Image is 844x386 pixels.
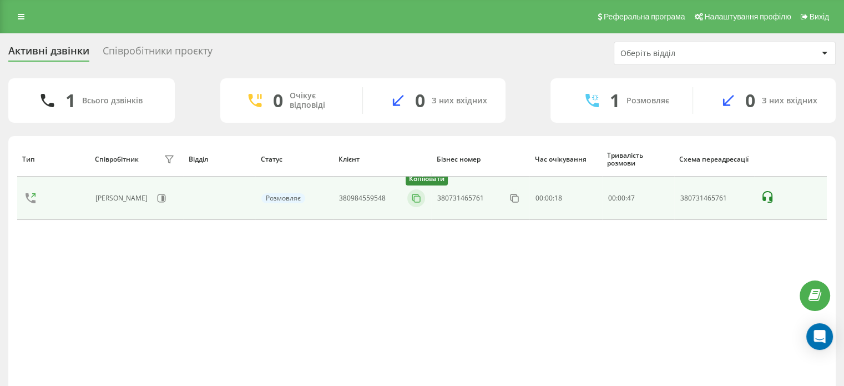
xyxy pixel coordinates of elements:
div: 0 [745,90,755,111]
div: Співробітники проєкту [103,45,213,62]
div: Очікує відповіді [290,91,346,110]
span: 00 [608,193,616,203]
div: 380731465761 [680,194,749,202]
div: 0 [415,90,425,111]
div: 0 [273,90,283,111]
div: Оберіть відділ [620,49,753,58]
span: Реферальна програма [604,12,685,21]
div: Всього дзвінків [82,96,143,106]
div: Клієнт [338,156,426,163]
div: 1 [610,90,620,111]
div: Копіювати [406,173,448,186]
div: Open Intercom Messenger [806,323,833,350]
div: 00:00:18 [535,194,595,202]
div: З них вхідних [762,96,817,106]
div: 380731465761 [437,194,484,202]
div: Розмовляє [261,193,305,203]
div: 1 [65,90,75,111]
div: Час очікування [535,156,597,163]
div: Схема переадресації [679,156,749,163]
div: Відділ [188,156,250,163]
div: : : [608,194,635,202]
div: З них вхідних [432,96,487,106]
div: 380984559548 [339,194,386,202]
span: Вихід [810,12,829,21]
div: Розмовляє [626,96,669,106]
div: [PERSON_NAME] [95,194,150,202]
span: 47 [627,193,635,203]
div: Активні дзвінки [8,45,89,62]
div: Тривалість розмови [607,152,669,168]
span: Налаштування профілю [704,12,791,21]
div: Тип [22,156,84,163]
div: Бізнес номер [437,156,524,163]
span: 00 [618,193,625,203]
div: Співробітник [95,156,139,163]
div: Статус [261,156,328,163]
